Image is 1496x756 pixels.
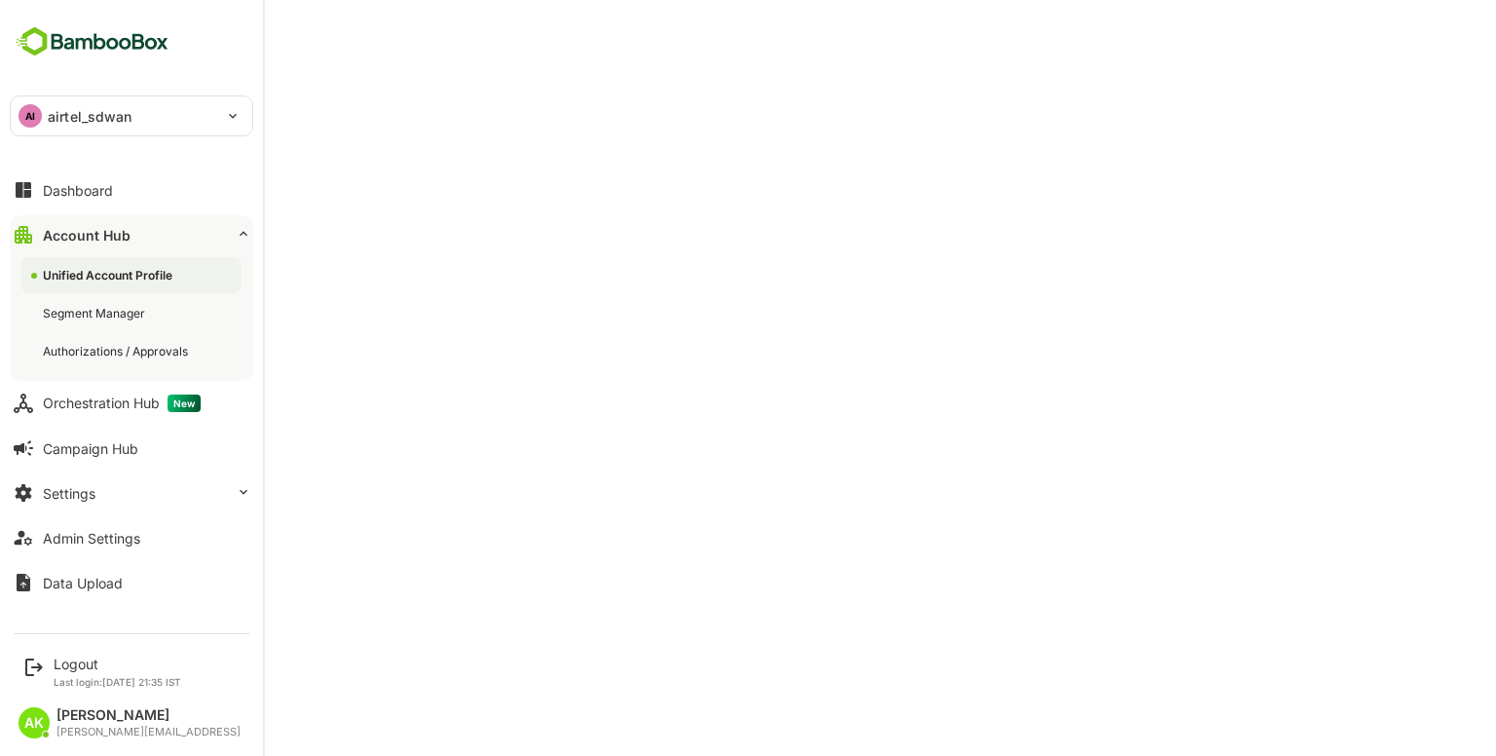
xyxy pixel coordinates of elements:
div: Account Hub [43,227,131,244]
button: Account Hub [10,215,253,254]
div: Unified Account Profile [43,267,176,283]
button: Campaign Hub [10,429,253,468]
div: Admin Settings [43,530,140,547]
button: Data Upload [10,563,253,602]
div: [PERSON_NAME][EMAIL_ADDRESS] [56,726,241,738]
button: Settings [10,473,253,512]
div: AK [19,707,50,738]
div: Authorizations / Approvals [43,343,192,359]
div: [PERSON_NAME] [56,707,241,724]
p: airtel_sdwan [48,106,132,127]
div: Segment Manager [43,305,149,321]
div: Data Upload [43,575,123,591]
button: Dashboard [10,170,253,209]
div: Campaign Hub [43,440,138,457]
div: Settings [43,485,95,502]
img: BambooboxFullLogoMark.5f36c76dfaba33ec1ec1367b70bb1252.svg [10,23,174,60]
div: Dashboard [43,182,113,199]
div: AIairtel_sdwan [11,96,252,135]
span: New [168,395,201,412]
div: Orchestration Hub [43,395,201,412]
div: Logout [54,656,181,672]
div: AI [19,104,42,128]
p: Last login: [DATE] 21:35 IST [54,676,181,688]
button: Admin Settings [10,518,253,557]
button: Orchestration HubNew [10,384,253,423]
